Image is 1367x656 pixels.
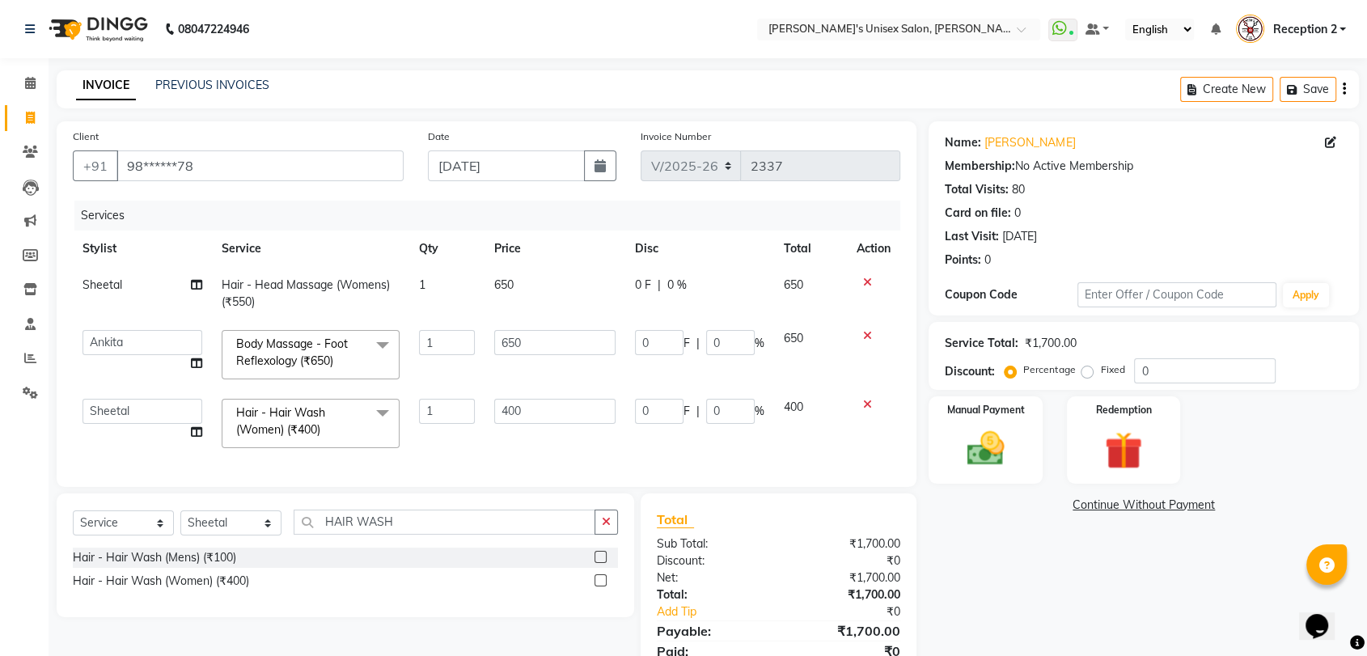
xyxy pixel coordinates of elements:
[779,552,913,569] div: ₹0
[320,422,328,437] a: x
[625,231,774,267] th: Disc
[696,403,700,420] span: |
[945,252,981,269] div: Points:
[645,603,801,620] a: Add Tip
[485,231,625,267] th: Price
[1002,228,1037,245] div: [DATE]
[1014,205,1021,222] div: 0
[1280,77,1336,102] button: Save
[784,277,803,292] span: 650
[236,336,348,368] span: Body Massage - Foot Reflexology (₹650)
[779,569,913,586] div: ₹1,700.00
[774,231,848,267] th: Total
[955,427,1016,470] img: _cash.svg
[41,6,152,52] img: logo
[1299,591,1351,640] iframe: chat widget
[76,71,136,100] a: INVOICE
[945,228,999,245] div: Last Visit:
[73,129,99,144] label: Client
[155,78,269,92] a: PREVIOUS INVOICES
[83,277,122,292] span: Sheetal
[1023,362,1075,377] label: Percentage
[657,511,694,528] span: Total
[73,231,212,267] th: Stylist
[1093,427,1153,474] img: _gift.svg
[779,535,913,552] div: ₹1,700.00
[1283,283,1329,307] button: Apply
[1100,362,1124,377] label: Fixed
[801,603,912,620] div: ₹0
[1236,15,1264,43] img: Reception 2
[667,277,687,294] span: 0 %
[333,353,341,368] a: x
[212,231,409,267] th: Service
[222,277,390,309] span: Hair - Head Massage (Womens) (₹550)
[755,403,764,420] span: %
[645,621,779,641] div: Payable:
[409,231,485,267] th: Qty
[755,335,764,352] span: %
[947,403,1025,417] label: Manual Payment
[178,6,249,52] b: 08047224946
[945,286,1077,303] div: Coupon Code
[945,181,1009,198] div: Total Visits:
[1180,77,1273,102] button: Create New
[1272,21,1336,38] span: Reception 2
[494,277,514,292] span: 650
[945,134,981,151] div: Name:
[779,586,913,603] div: ₹1,700.00
[73,573,249,590] div: Hair - Hair Wash (Women) (₹400)
[945,158,1343,175] div: No Active Membership
[1077,282,1276,307] input: Enter Offer / Coupon Code
[784,331,803,345] span: 650
[116,150,404,181] input: Search by Name/Mobile/Email/Code
[645,586,779,603] div: Total:
[74,201,912,231] div: Services
[683,335,690,352] span: F
[945,205,1011,222] div: Card on file:
[779,621,913,641] div: ₹1,700.00
[784,400,803,414] span: 400
[945,158,1015,175] div: Membership:
[428,129,450,144] label: Date
[945,363,995,380] div: Discount:
[1095,403,1151,417] label: Redemption
[294,510,595,535] input: Search or Scan
[645,569,779,586] div: Net:
[683,403,690,420] span: F
[635,277,651,294] span: 0 F
[641,129,711,144] label: Invoice Number
[73,150,118,181] button: +91
[1025,335,1076,352] div: ₹1,700.00
[984,134,1075,151] a: [PERSON_NAME]
[419,277,425,292] span: 1
[847,231,900,267] th: Action
[932,497,1356,514] a: Continue Without Payment
[984,252,991,269] div: 0
[236,405,325,437] span: Hair - Hair Wash (Women) (₹400)
[1012,181,1025,198] div: 80
[645,535,779,552] div: Sub Total:
[73,549,236,566] div: Hair - Hair Wash (Mens) (₹100)
[696,335,700,352] span: |
[945,335,1018,352] div: Service Total:
[658,277,661,294] span: |
[645,552,779,569] div: Discount:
